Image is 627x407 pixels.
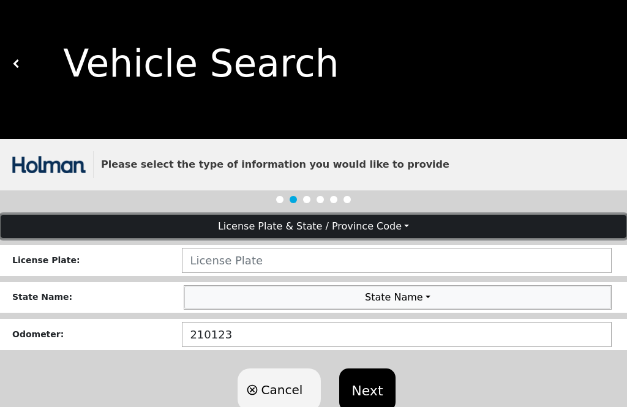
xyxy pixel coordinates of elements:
[12,291,184,304] div: State Name :
[12,328,182,341] div: Odometer :
[21,35,614,92] div: Vehicle Search
[12,156,86,173] img: trx now logo
[261,381,302,399] span: Cancel
[182,322,612,347] input: 123456
[12,59,21,68] img: white carat left
[182,248,612,273] input: License Plate
[184,286,611,309] button: State Name
[1,215,626,238] button: License Plate & State / Province Code
[101,159,449,170] strong: Please select the type of information you would like to provide
[12,254,182,267] div: License Plate :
